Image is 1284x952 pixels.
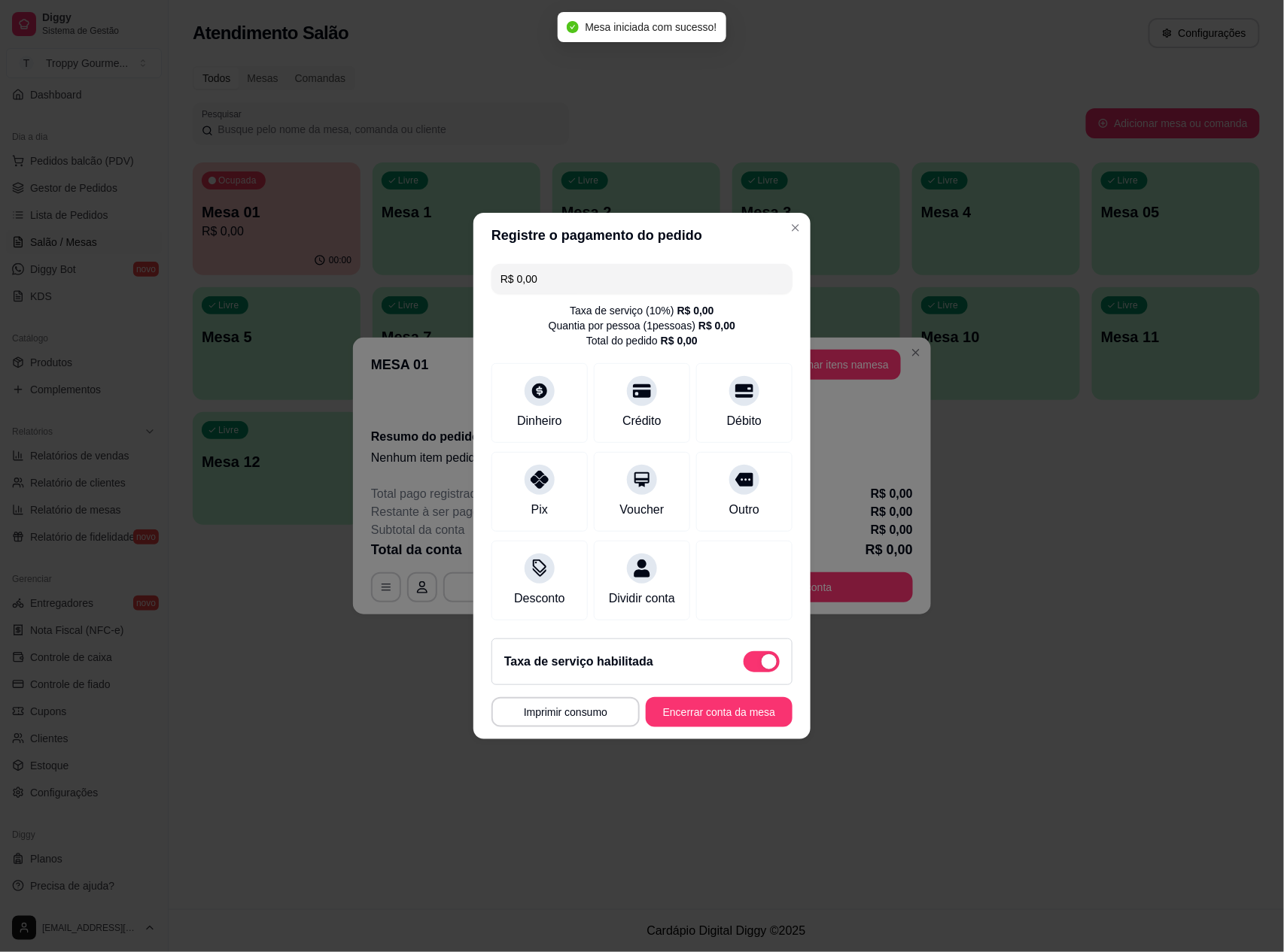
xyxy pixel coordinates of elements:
[531,501,548,519] div: Pix
[646,697,793,727] button: Encerrar conta da mesa
[727,412,762,430] div: Débito
[622,412,662,430] div: Crédito
[620,501,665,519] div: Voucher
[585,21,717,33] span: Mesa iniciada com sucesso!
[501,264,783,294] input: Ex.: hambúrguer de cordeiro
[586,333,698,348] div: Total do pedido
[729,501,759,519] div: Outro
[609,590,675,608] div: Dividir conta
[491,697,640,727] button: Imprimir consumo
[473,213,811,258] header: Registre o pagamento do pedido
[677,303,714,318] div: R$ 0,00
[783,216,808,240] button: Close
[504,653,653,671] h2: Taxa de serviço habilitada
[570,303,714,318] div: Taxa de serviço ( 10 %)
[698,318,735,333] div: R$ 0,00
[517,412,562,430] div: Dinheiro
[514,590,565,608] div: Desconto
[661,333,698,348] div: R$ 0,00
[567,21,579,33] span: check-circle
[549,318,735,333] div: Quantia por pessoa ( 1 pessoas)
